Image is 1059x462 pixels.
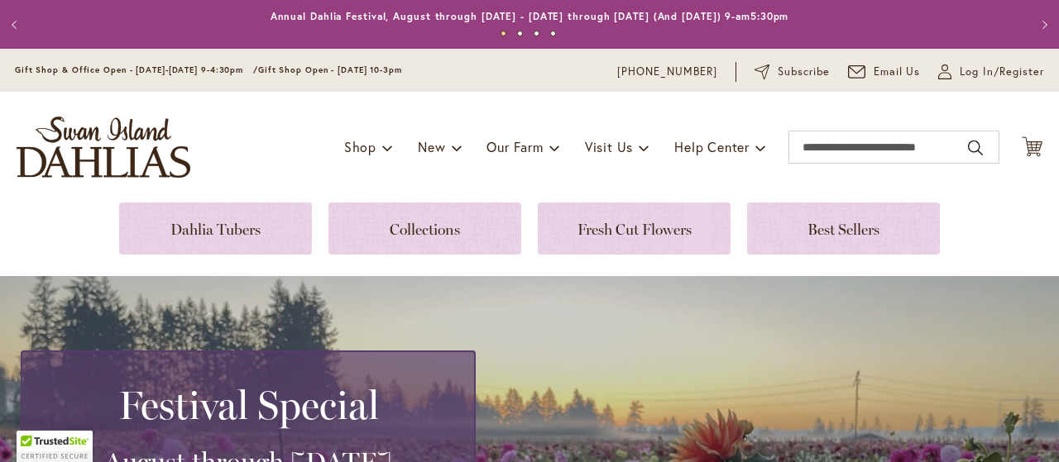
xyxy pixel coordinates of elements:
span: Our Farm [486,138,543,155]
a: Log In/Register [938,64,1044,80]
span: Subscribe [778,64,830,80]
a: store logo [17,117,190,178]
span: Shop [344,138,376,155]
button: Next [1026,8,1059,41]
a: Subscribe [755,64,830,80]
span: Gift Shop Open - [DATE] 10-3pm [258,64,402,75]
button: 2 of 4 [517,31,523,36]
h2: Festival Special [42,382,454,428]
span: Visit Us [585,138,633,155]
button: 3 of 4 [534,31,539,36]
a: Annual Dahlia Festival, August through [DATE] - [DATE] through [DATE] (And [DATE]) 9-am5:30pm [271,10,789,22]
span: New [418,138,445,155]
a: [PHONE_NUMBER] [617,64,717,80]
button: 4 of 4 [550,31,556,36]
span: Email Us [874,64,921,80]
a: Email Us [848,64,921,80]
button: 1 of 4 [501,31,506,36]
span: Help Center [674,138,750,155]
span: Gift Shop & Office Open - [DATE]-[DATE] 9-4:30pm / [15,64,258,75]
span: Log In/Register [960,64,1044,80]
